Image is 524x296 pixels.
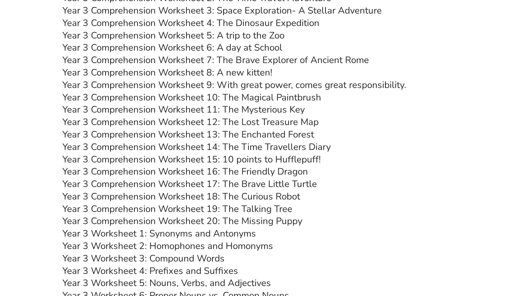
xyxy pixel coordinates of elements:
a: Year 3 Comprehension Worksheet 6: A day at School [62,41,282,54]
a: Year 3 Comprehension Worksheet 7: The Brave Explorer of Ancient Rome [62,54,369,66]
a: Year 3 Comprehension Worksheet 8: A new kitten! [62,66,272,79]
a: Year 3 Comprehension Worksheet 17: The Brave Little Turtle [62,178,317,190]
a: Year 3 Comprehension Worksheet 3: Space Exploration- A Stellar Adventure [62,4,382,17]
a: Year 3 Comprehension Worksheet 20: The Missing Puppy [62,215,302,227]
a: Year 3 Worksheet 4: Prefixes and Suffixes [62,265,238,277]
a: Year 3 Comprehension Worksheet 18: The Curious Robot [62,190,300,203]
a: Year 3 Comprehension Worksheet 14: The Time Travellers Diary [62,141,331,153]
a: Year 3 Comprehension Worksheet 11: The Mysterious Key [62,103,305,116]
a: Year 3 Comprehension Worksheet 13: The Enchanted Forest [62,128,314,141]
iframe: Chat Widget [402,215,524,296]
a: Year 3 Comprehension Worksheet 10: The Magical Paintbrush [62,91,321,104]
a: Year 3 Comprehension Worksheet 5: A trip to the Zoo [62,29,284,42]
a: Year 3 Worksheet 1: Synonyms and Antonyms [62,227,256,240]
a: Year 3 Comprehension Worksheet 19: The Talking Tree [62,203,292,215]
a: Year 3 Worksheet 5: Nouns, Verbs, and Adjectives [62,277,271,289]
a: Year 3 Worksheet 2: Homophones and Homonyms [62,240,273,252]
a: Year 3 Worksheet 3: Compound Words [62,252,225,265]
a: Year 3 Comprehension Worksheet 16: The Friendly Dragon [62,165,308,178]
a: Year 3 Comprehension Worksheet 12: The Lost Treasure Map [62,116,319,128]
a: Year 3 Comprehension Worksheet 15: 10 points to Hufflepuff! [62,153,321,166]
a: Year 3 Comprehension Worksheet 9: With great power, comes great responsibility. [62,79,406,91]
a: Year 3 Comprehension Worksheet 4: The Dinosaur Expedition [62,17,319,29]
